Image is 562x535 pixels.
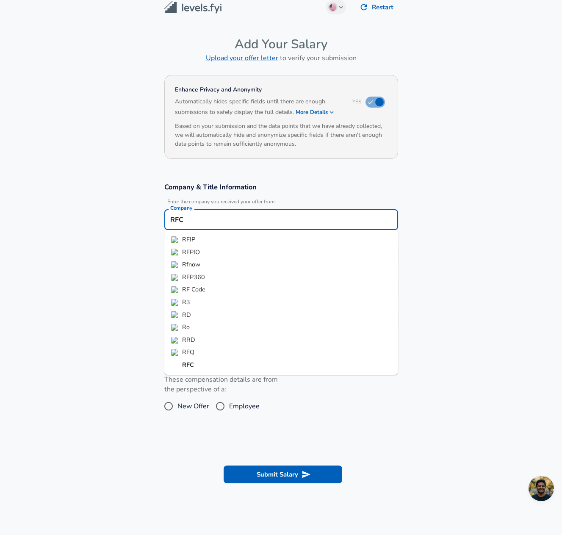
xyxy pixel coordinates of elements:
h6: to verify your submission [164,52,398,64]
span: REQ [182,348,194,356]
span: New Offer [177,401,209,411]
span: R3 [182,298,190,306]
img: ro.co [171,324,179,331]
img: req.co [171,349,179,356]
img: rfp360.com [171,274,179,281]
img: rd.com.br [171,311,179,318]
button: More Details [296,106,335,118]
img: English (US) [329,4,336,11]
h4: Enhance Privacy and Anonymity [175,86,342,94]
span: Rfnow [182,260,200,269]
label: Company [170,205,192,211]
span: RFPIO [182,248,200,256]
img: rrd.com [171,337,179,344]
div: Open chat [529,476,554,501]
span: Ro [182,323,190,331]
img: rfcode.com [171,286,179,293]
span: Yes [352,98,361,105]
span: Enter the company you received your offer from [164,199,398,205]
h4: Add Your Salary [164,36,398,52]
img: Levels.fyi [164,1,221,14]
img: rfnow.com [171,261,179,268]
strong: RFC [182,360,194,369]
input: Google [168,213,394,226]
span: RF Code [182,285,205,294]
span: Employee [229,401,260,411]
label: These compensation details are from the perspective of a: [164,375,278,394]
span: RFP360 [182,273,205,281]
button: Submit Salary [224,466,342,483]
span: RFIP [182,235,195,244]
h6: Based on your submission and the data points that we have already collected, we will automaticall... [175,122,388,148]
h3: Company & Title Information [164,182,398,192]
img: rfpio.com [171,249,179,255]
img: rfip.com [171,236,179,243]
img: r3.com [171,299,179,306]
a: Upload your offer letter [206,53,278,63]
h6: Automatically hides specific fields until there are enough submissions to safely display the full... [175,97,342,118]
span: RD [182,310,191,319]
span: RRD [182,335,195,344]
